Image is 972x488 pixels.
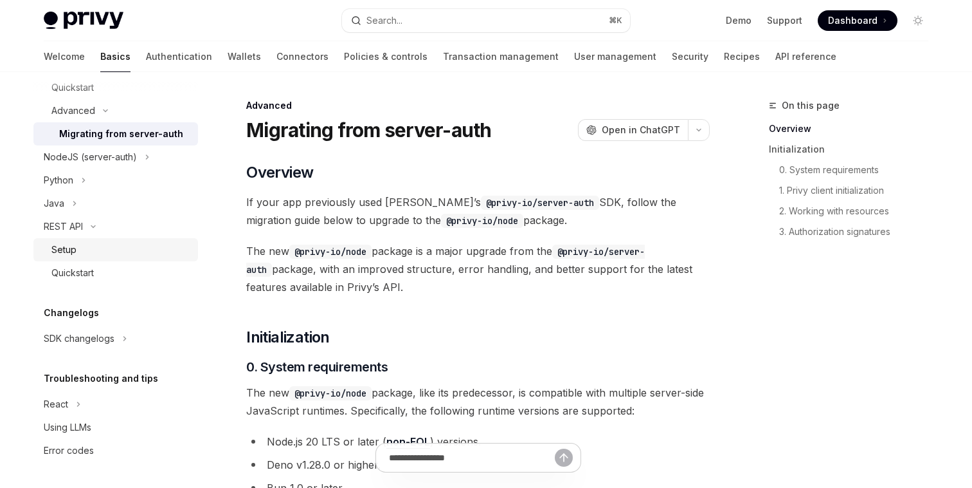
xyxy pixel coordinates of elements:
[818,10,897,31] a: Dashboard
[44,371,158,386] h5: Troubleshooting and tips
[443,41,559,72] a: Transaction management
[44,41,85,72] a: Welcome
[246,433,710,451] li: Node.js 20 LTS or later ( ) versions.
[33,439,198,462] a: Error codes
[44,12,123,30] img: light logo
[33,261,198,285] a: Quickstart
[246,99,710,112] div: Advanced
[44,331,114,346] div: SDK changelogs
[33,393,198,416] button: React
[366,13,402,28] div: Search...
[672,41,708,72] a: Security
[246,193,710,229] span: If your app previously used [PERSON_NAME]’s SDK, follow the migration guide below to upgrade to t...
[228,41,261,72] a: Wallets
[51,265,94,281] div: Quickstart
[555,449,573,467] button: Send message
[578,119,688,141] button: Open in ChatGPT
[724,41,760,72] a: Recipes
[33,145,198,169] button: NodeJS (server-auth)
[389,444,555,472] input: Ask a question...
[100,41,130,72] a: Basics
[767,14,802,27] a: Support
[386,435,430,449] a: non-EOL
[146,41,212,72] a: Authentication
[574,41,656,72] a: User management
[344,41,428,72] a: Policies & controls
[33,169,198,192] button: Python
[44,173,73,188] div: Python
[51,242,76,258] div: Setup
[782,98,840,113] span: On this page
[44,196,64,211] div: Java
[441,214,523,228] code: @privy-io/node
[51,103,95,118] div: Advanced
[44,219,83,234] div: REST API
[602,124,680,136] span: Open in ChatGPT
[342,9,630,32] button: Search...⌘K
[246,242,710,296] span: The new package is a major upgrade from the package, with an improved structure, error handling, ...
[33,215,198,238] button: REST API
[726,14,751,27] a: Demo
[44,443,94,458] div: Error codes
[246,358,388,376] span: 0. System requirements
[609,15,622,26] span: ⌘ K
[44,305,99,321] h5: Changelogs
[908,10,928,31] button: Toggle dark mode
[246,162,313,183] span: Overview
[246,118,492,142] h1: Migrating from server-auth
[33,122,198,145] a: Migrating from server-auth
[33,327,198,350] button: SDK changelogs
[246,384,710,420] span: The new package, like its predecessor, is compatible with multiple server-side JavaScript runtime...
[246,327,330,348] span: Initialization
[33,192,198,215] button: Java
[44,149,137,165] div: NodeJS (server-auth)
[289,386,372,400] code: @privy-io/node
[44,397,68,412] div: React
[769,118,939,139] a: Overview
[276,41,328,72] a: Connectors
[44,420,91,435] div: Using LLMs
[33,238,198,261] a: Setup
[289,245,372,259] code: @privy-io/node
[481,196,599,210] code: @privy-io/server-auth
[33,99,198,122] button: Advanced
[769,201,939,221] a: 2. Working with resources
[769,160,939,180] a: 0. System requirements
[828,14,878,27] span: Dashboard
[769,139,939,160] a: Initialization
[769,221,939,242] a: 3. Authorization signatures
[775,41,836,72] a: API reference
[769,180,939,201] a: 1. Privy client initialization
[59,126,183,142] div: Migrating from server-auth
[33,416,198,439] a: Using LLMs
